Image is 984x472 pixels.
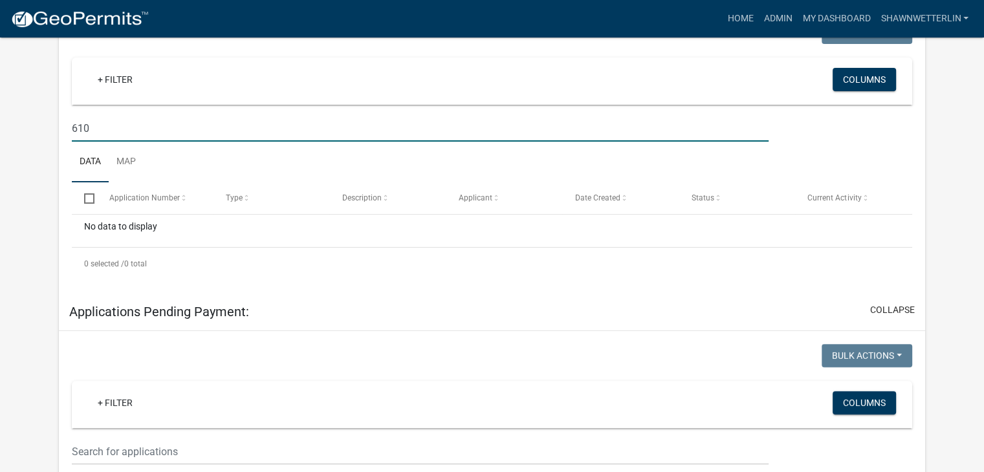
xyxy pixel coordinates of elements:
[870,303,915,317] button: collapse
[795,182,912,213] datatable-header-cell: Current Activity
[109,193,180,202] span: Application Number
[87,68,143,91] a: + Filter
[807,193,861,202] span: Current Activity
[84,259,124,268] span: 0 selected /
[691,193,714,202] span: Status
[574,193,620,202] span: Date Created
[213,182,329,213] datatable-header-cell: Type
[72,438,769,465] input: Search for applications
[722,6,758,31] a: Home
[59,8,925,293] div: collapse
[562,182,679,213] datatable-header-cell: Date Created
[458,193,492,202] span: Applicant
[72,182,96,213] datatable-header-cell: Select
[87,391,143,414] a: + Filter
[72,248,912,280] div: 0 total
[446,182,562,213] datatable-header-cell: Applicant
[72,115,769,142] input: Search for applications
[72,142,109,183] a: Data
[679,182,795,213] datatable-header-cell: Status
[69,304,249,319] h5: Applications Pending Payment:
[797,6,875,31] a: My Dashboard
[342,193,382,202] span: Description
[329,182,446,213] datatable-header-cell: Description
[822,344,912,367] button: Bulk Actions
[758,6,797,31] a: Admin
[875,6,974,31] a: ShawnWetterlin
[226,193,243,202] span: Type
[833,391,896,414] button: Columns
[96,182,213,213] datatable-header-cell: Application Number
[72,215,912,247] div: No data to display
[109,142,144,183] a: Map
[833,68,896,91] button: Columns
